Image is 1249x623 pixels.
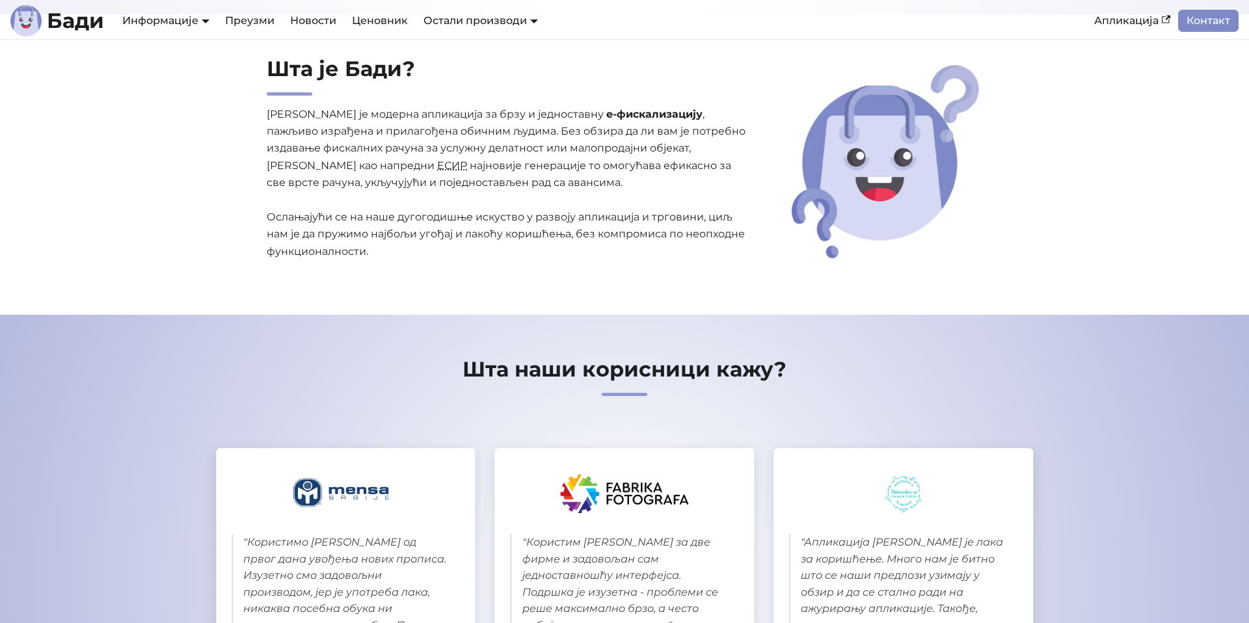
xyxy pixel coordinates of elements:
[206,356,1043,396] h2: Шта наши корисници кажу?
[217,10,282,32] a: Преузми
[267,56,747,96] h2: Шта је Бади?
[885,474,922,513] img: Ботаника logo
[289,474,403,513] img: Менса Србије logo
[1086,10,1178,32] a: Апликација
[10,5,104,36] a: ЛогоБади
[560,474,688,513] img: Фабрика Фотографа logo
[47,10,104,31] b: Бади
[267,106,747,261] p: [PERSON_NAME] је модерна апликација за брзу и једноставну , пажљиво израђена и прилагођена обични...
[787,60,984,263] img: Шта је Бади?
[606,108,703,120] strong: е-фискализацију
[282,10,344,32] a: Новости
[344,10,416,32] a: Ценовник
[423,14,538,27] a: Остали производи
[10,5,42,36] img: Лого
[437,159,467,172] abbr: Електронски систем за издавање рачуна
[1178,10,1239,32] a: Контакт
[122,14,209,27] a: Информације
